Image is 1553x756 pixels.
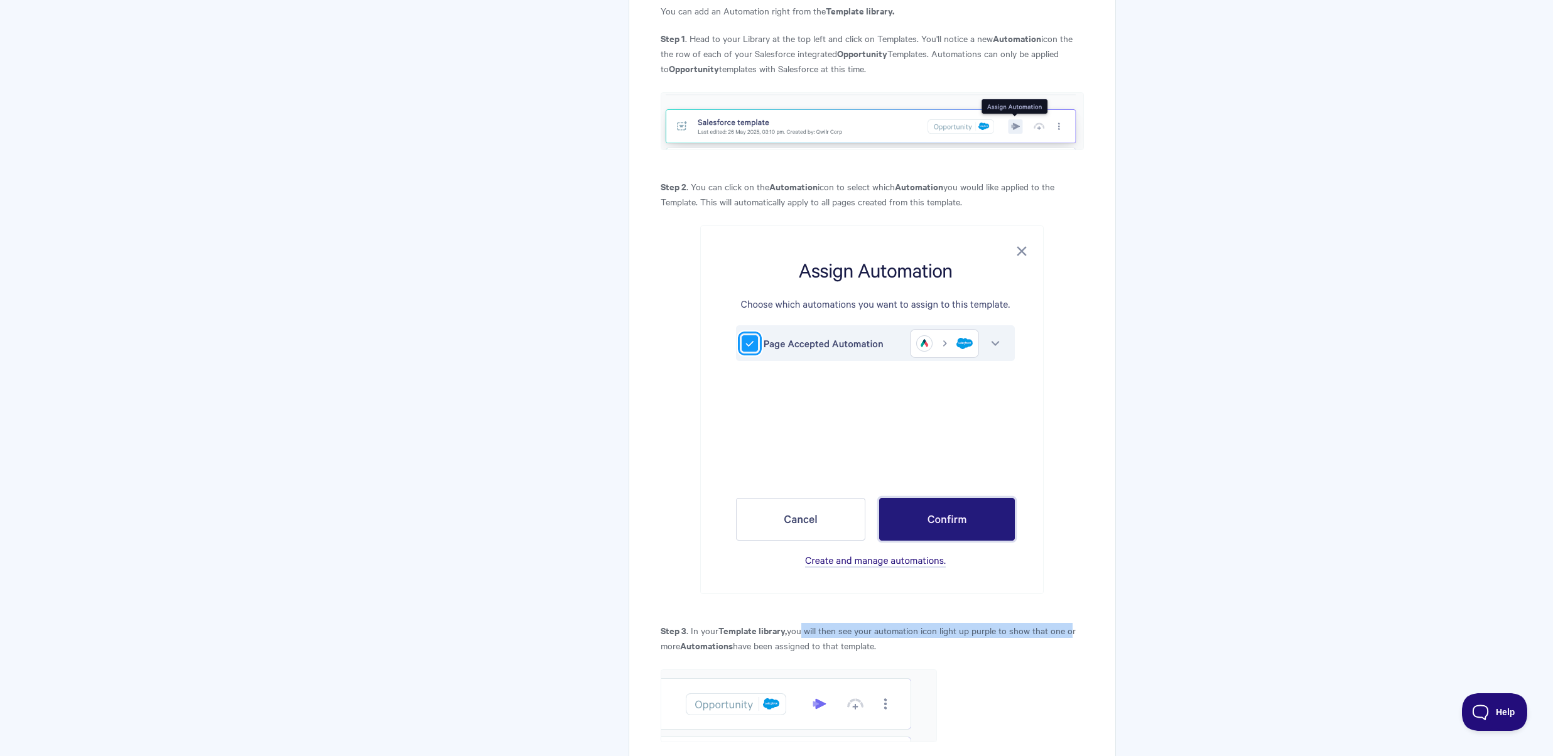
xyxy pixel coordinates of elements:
strong: Opportunity [669,62,719,75]
strong: Step 1 [661,31,685,45]
p: You can add an Automation right from the [661,3,1083,18]
p: . You can click on the icon to select which you would like applied to the Template. This will aut... [661,179,1083,209]
strong: Opportunity [837,46,887,60]
p: . Head to your Library at the top left and click on Templates. You'll notice a new icon the the r... [661,31,1083,76]
strong: Step 2 [661,180,686,193]
img: file-vFlJl1AO6t.png [700,225,1044,594]
p: . In your you will then see your automation icon light up purple to show that one or more have be... [661,623,1083,653]
strong: Template library, [718,624,787,637]
strong: Step 3 [661,624,686,637]
img: file-wq82SudDiC.png [661,669,937,742]
b: T [826,4,831,17]
iframe: Toggle Customer Support [1462,693,1528,731]
strong: emplate library. [831,4,894,17]
strong: Automation [895,180,943,193]
strong: Automation [769,180,818,193]
img: file-lVRNy48WbM.png [661,92,1083,150]
strong: Automations [680,639,733,652]
strong: Automation [993,31,1041,45]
